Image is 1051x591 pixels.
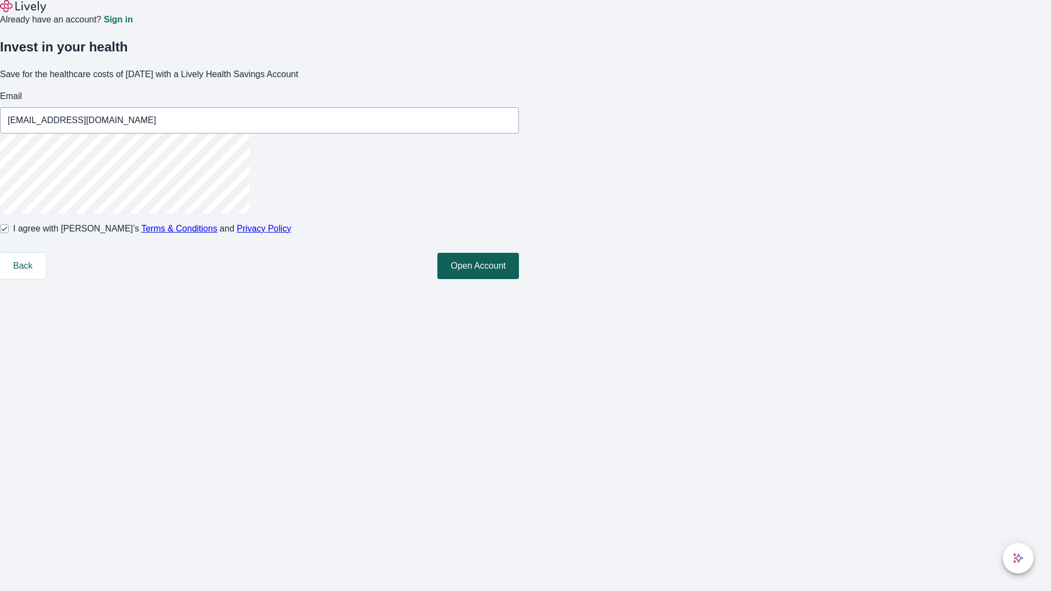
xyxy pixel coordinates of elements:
a: Terms & Conditions [141,224,217,233]
svg: Lively AI Assistant [1013,553,1024,564]
span: I agree with [PERSON_NAME]’s and [13,222,291,235]
a: Privacy Policy [237,224,292,233]
a: Sign in [103,15,132,24]
button: Open Account [437,253,519,279]
button: chat [1003,543,1033,573]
